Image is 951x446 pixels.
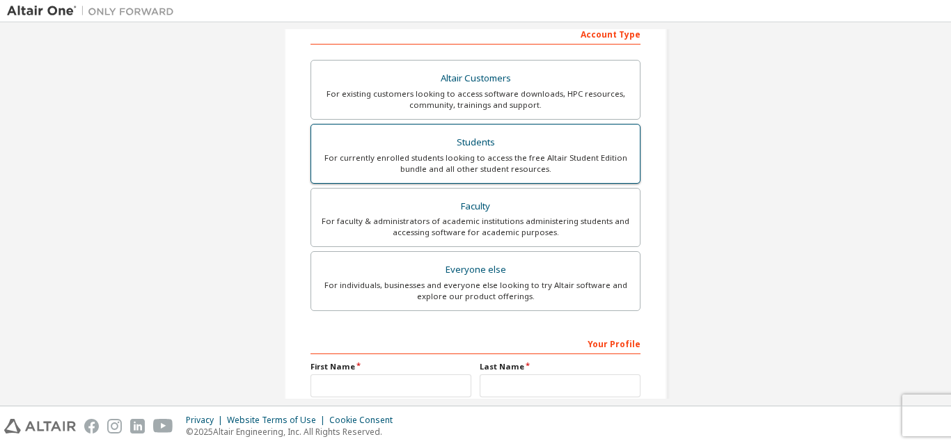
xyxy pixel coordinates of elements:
[186,426,401,438] p: © 2025 Altair Engineering, Inc. All Rights Reserved.
[7,4,181,18] img: Altair One
[311,332,640,354] div: Your Profile
[227,415,329,426] div: Website Terms of Use
[320,280,631,302] div: For individuals, businesses and everyone else looking to try Altair software and explore our prod...
[320,69,631,88] div: Altair Customers
[320,88,631,111] div: For existing customers looking to access software downloads, HPC resources, community, trainings ...
[329,415,401,426] div: Cookie Consent
[311,361,471,372] label: First Name
[153,419,173,433] img: youtube.svg
[107,419,122,433] img: instagram.svg
[311,22,640,45] div: Account Type
[4,419,76,433] img: altair_logo.svg
[320,133,631,152] div: Students
[320,197,631,216] div: Faculty
[84,419,99,433] img: facebook.svg
[320,152,631,175] div: For currently enrolled students looking to access the free Altair Student Edition bundle and all ...
[320,260,631,280] div: Everyone else
[186,415,227,426] div: Privacy
[320,216,631,238] div: For faculty & administrators of academic institutions administering students and accessing softwa...
[130,419,145,433] img: linkedin.svg
[480,361,640,372] label: Last Name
